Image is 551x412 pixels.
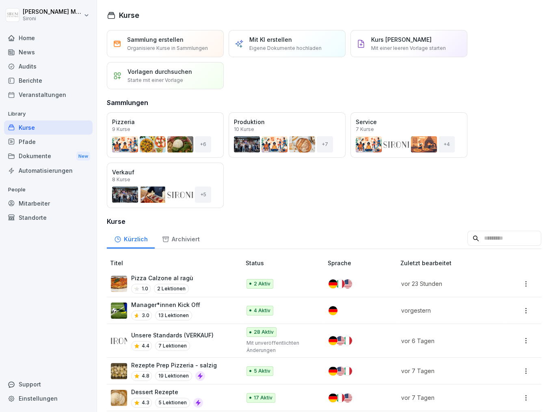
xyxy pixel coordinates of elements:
p: 3.0 [142,312,149,319]
img: it.svg [336,393,345,402]
div: New [76,152,90,161]
p: 28 Aktiv [254,328,274,336]
p: vor 6 Tagen [401,337,495,345]
a: Kürzlich [107,228,155,249]
p: Organisiere Kurse in Sammlungen [127,45,208,52]
p: 5 Lektionen [155,398,190,408]
img: de.svg [328,279,337,288]
h1: Kurse [119,10,139,21]
img: it.svg [343,367,352,376]
div: + 6 [195,136,211,152]
a: Mitarbeiter [4,196,93,210]
a: Einstellungen [4,391,93,406]
img: de.svg [328,306,337,315]
p: Library [4,107,93,120]
p: Dessert Rezepte [131,388,203,396]
p: Status [246,259,324,267]
p: Mit KI erstellen [249,35,292,44]
a: Service7 Kurse+4 [350,112,467,158]
p: People [4,183,93,196]
p: 9 Kurse [112,127,130,132]
p: Sironi [23,16,82,21]
a: Veranstaltungen [4,88,93,102]
div: Support [4,377,93,391]
p: Zuletzt bearbeitet [400,259,505,267]
p: 4.8 [142,372,149,380]
p: 10 Kurse [234,127,254,132]
a: Kurse [4,120,93,135]
p: 4 Aktiv [254,307,270,314]
div: Dokumente [4,149,93,164]
p: Manager*innen Kick Off [131,300,200,309]
p: Vorlagen durchsuchen [127,67,192,76]
p: 5 Aktiv [254,367,270,375]
a: Standorte [4,210,93,225]
a: Produktion10 Kurse+7 [229,112,346,158]
p: 2 Aktiv [254,280,270,288]
p: 13 Lektionen [155,311,192,320]
p: 1.0 [142,285,148,292]
p: vor 7 Tagen [401,367,495,375]
div: Audits [4,59,93,73]
p: Sprache [328,259,397,267]
p: Produktion [234,118,340,126]
img: us.svg [336,336,345,345]
p: Unsere Standards (VERKAUF) [131,331,214,339]
div: + 5 [195,187,211,203]
a: Automatisierungen [4,163,93,178]
p: [PERSON_NAME] Malec [23,9,82,15]
p: 19 Lektionen [155,371,192,381]
p: Eigene Dokumente hochladen [249,45,322,52]
img: de.svg [328,336,337,345]
p: 2 Lektionen [154,284,189,294]
p: 4.4 [142,342,149,350]
img: lqv555mlp0nk8rvfp4y70ul5.png [111,333,127,349]
img: fr9tmtynacnbc68n3kf2tpkd.png [111,390,127,406]
img: gmye01l4f1zcre5ud7hs9fxs.png [111,363,127,379]
a: News [4,45,93,59]
p: Verkauf [112,168,218,176]
p: 7 Lektionen [155,341,190,351]
p: vor 7 Tagen [401,393,495,402]
a: Verkauf8 Kurse+5 [107,163,224,208]
p: Pizza Calzone al ragù [131,274,193,282]
a: Pfade [4,135,93,149]
p: Sammlung erstellen [127,35,184,44]
p: Starte mit einer Vorlage [127,77,183,84]
a: Berichte [4,73,93,88]
p: Mit unveröffentlichten Änderungen [246,339,314,354]
p: 17 Aktiv [254,394,272,401]
p: vorgestern [401,306,495,315]
a: DokumenteNew [4,149,93,164]
p: Kurs [PERSON_NAME] [371,35,432,44]
img: us.svg [336,367,345,376]
a: Home [4,31,93,45]
h3: Sammlungen [107,98,148,107]
p: 4.3 [142,399,149,406]
img: it.svg [336,279,345,288]
img: us.svg [343,393,352,402]
img: it.svg [343,336,352,345]
p: Titel [110,259,242,267]
p: Rezepte Prep Pizzeria - salzig [131,361,217,369]
p: vor 23 Stunden [401,279,495,288]
div: + 4 [439,136,455,152]
p: Mit einer leeren Vorlage starten [371,45,446,52]
p: Service [356,118,462,126]
a: Archiviert [155,228,207,249]
p: 8 Kurse [112,177,130,182]
div: + 7 [317,136,333,152]
img: de.svg [328,367,337,376]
